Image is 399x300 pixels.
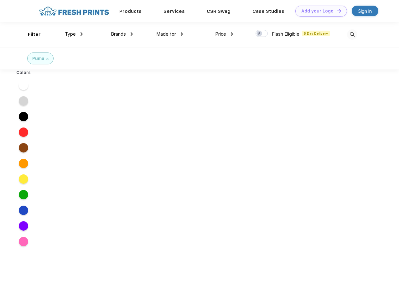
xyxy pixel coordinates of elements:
[358,7,372,15] div: Sign in
[111,31,126,37] span: Brands
[65,31,76,37] span: Type
[352,6,378,16] a: Sign in
[272,31,299,37] span: Flash Eligible
[163,8,185,14] a: Services
[215,31,226,37] span: Price
[337,9,341,12] img: DT
[32,55,44,62] div: Puma
[347,29,357,40] img: desktop_search.svg
[181,32,183,36] img: dropdown.png
[302,31,330,36] span: 5 Day Delivery
[46,58,49,60] img: filter_cancel.svg
[207,8,231,14] a: CSR Swag
[131,32,133,36] img: dropdown.png
[301,8,334,14] div: Add your Logo
[12,69,36,76] div: Colors
[37,6,111,17] img: fo%20logo%202.webp
[231,32,233,36] img: dropdown.png
[80,32,83,36] img: dropdown.png
[119,8,142,14] a: Products
[156,31,176,37] span: Made for
[28,31,41,38] div: Filter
